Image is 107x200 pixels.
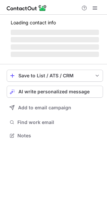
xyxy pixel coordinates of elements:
span: ‌ [11,37,99,42]
span: AI write personalized message [18,89,90,94]
button: Find work email [7,118,103,127]
span: Find work email [17,119,100,125]
span: ‌ [11,30,99,35]
button: Notes [7,131,103,140]
p: Loading contact info [11,20,99,25]
img: ContactOut v5.3.10 [7,4,47,12]
button: save-profile-one-click [7,70,103,82]
div: Save to List / ATS / CRM [18,73,91,78]
span: Notes [17,133,100,139]
button: AI write personalized message [7,86,103,98]
button: Add to email campaign [7,102,103,114]
span: ‌ [11,44,99,50]
span: ‌ [11,52,99,57]
span: Add to email campaign [18,105,71,110]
